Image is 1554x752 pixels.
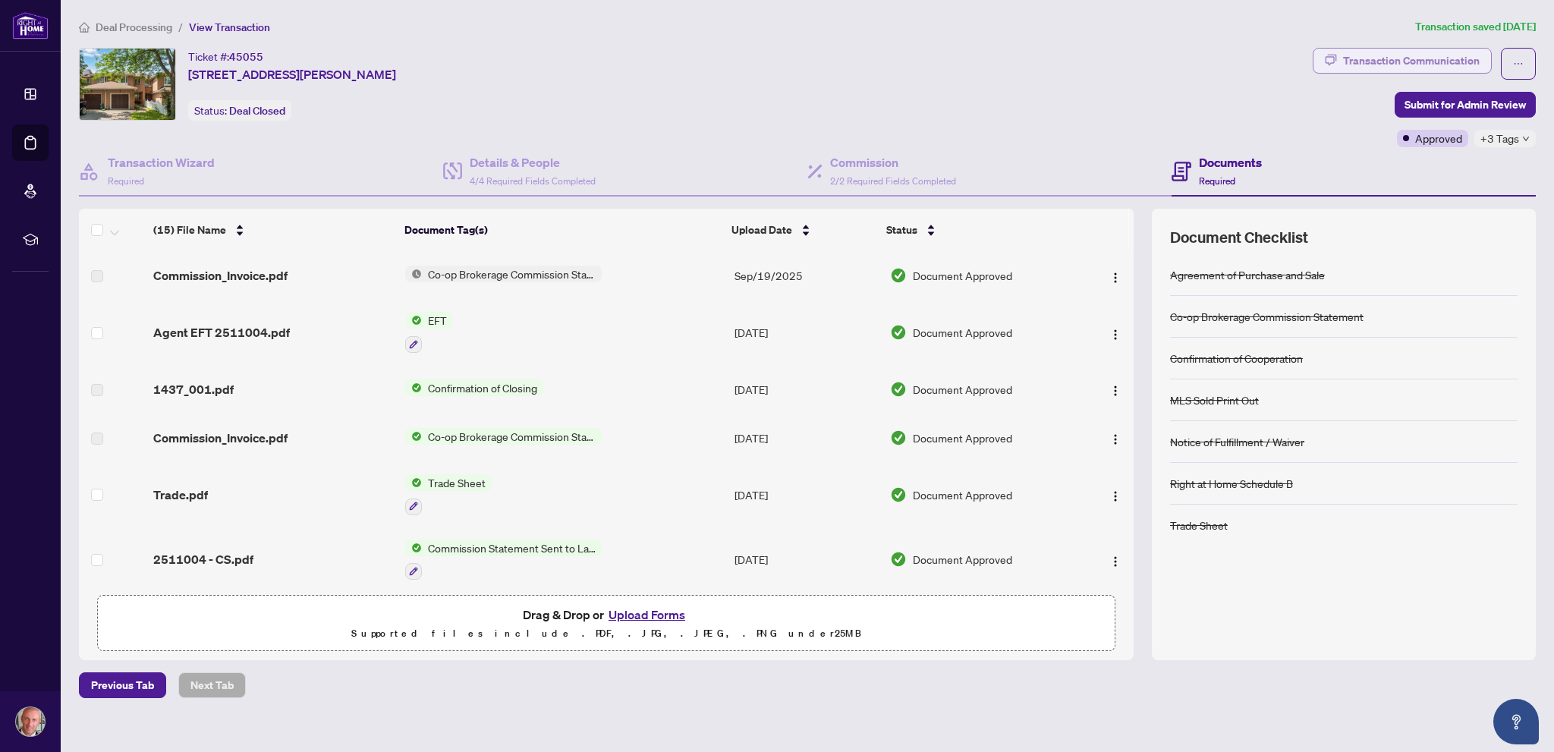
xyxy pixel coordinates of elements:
span: Document Approved [913,551,1012,568]
h4: Documents [1199,153,1262,171]
span: Document Checklist [1170,227,1308,248]
td: [DATE] [728,365,884,414]
th: (15) File Name [147,209,398,251]
div: Co-op Brokerage Commission Statement [1170,308,1364,325]
span: Drag & Drop orUpload FormsSupported files include .PDF, .JPG, .JPEG, .PNG under25MB [98,596,1115,652]
p: Supported files include .PDF, .JPG, .JPEG, .PNG under 25 MB [107,625,1106,643]
span: Status [886,222,917,238]
img: Logo [1109,490,1121,502]
span: 4/4 Required Fields Completed [470,175,596,187]
img: Document Status [890,486,907,503]
span: Document Approved [913,324,1012,341]
button: Open asap [1493,699,1539,744]
article: Transaction saved [DATE] [1415,18,1536,36]
span: Commission Statement Sent to Lawyer [422,540,602,556]
img: Status Icon [405,379,422,396]
th: Upload Date [725,209,881,251]
div: Domain Overview [58,90,136,99]
span: ellipsis [1513,58,1524,69]
h4: Transaction Wizard [108,153,215,171]
span: Document Approved [913,486,1012,503]
img: tab_keywords_by_traffic_grey.svg [151,88,163,100]
button: Status IconTrade Sheet [405,474,492,515]
div: Confirmation of Cooperation [1170,350,1303,367]
td: [DATE] [728,300,884,365]
button: Upload Forms [604,605,690,625]
button: Logo [1103,547,1128,571]
button: Previous Tab [79,672,166,698]
button: Status IconConfirmation of Closing [405,379,543,396]
img: Document Status [890,551,907,568]
span: Confirmation of Closing [422,379,543,396]
button: Status IconCo-op Brokerage Commission Statement [405,428,602,445]
img: Document Status [890,267,907,284]
span: down [1522,135,1530,143]
img: Logo [1109,272,1121,284]
div: Trade Sheet [1170,517,1228,533]
li: / [178,18,183,36]
button: Status IconCo-op Brokerage Commission Statement [405,266,602,282]
div: Agreement of Purchase and Sale [1170,266,1325,283]
span: View Transaction [189,20,270,34]
img: Profile Icon [16,707,45,736]
td: Sep/19/2025 [728,251,884,300]
td: [DATE] [728,462,884,527]
span: Commission_Invoice.pdf [153,429,288,447]
button: Next Tab [178,672,246,698]
button: Transaction Communication [1313,48,1492,74]
img: Document Status [890,324,907,341]
img: Status Icon [405,540,422,556]
span: Required [108,175,144,187]
img: website_grey.svg [24,39,36,52]
span: Deal Processing [96,20,172,34]
span: Previous Tab [91,673,154,697]
h4: Details & People [470,153,596,171]
span: Trade Sheet [422,474,492,491]
span: Document Approved [913,267,1012,284]
img: logo_orange.svg [24,24,36,36]
span: Trade.pdf [153,486,208,504]
img: tab_domain_overview_orange.svg [41,88,53,100]
th: Document Tag(s) [398,209,725,251]
td: [DATE] [728,527,884,593]
span: Co-op Brokerage Commission Statement [422,428,602,445]
img: Logo [1109,433,1121,445]
span: Commission_Invoice.pdf [153,266,288,285]
button: Submit for Admin Review [1395,92,1536,118]
div: Right at Home Schedule B [1170,475,1293,492]
div: Notice of Fulfillment / Waiver [1170,433,1304,450]
span: Required [1199,175,1235,187]
span: home [79,22,90,33]
span: (15) File Name [153,222,226,238]
img: Document Status [890,429,907,446]
img: Document Status [890,381,907,398]
button: Status IconCommission Statement Sent to Lawyer [405,540,602,581]
img: IMG-X12226084_1.jpg [80,49,175,120]
button: Status IconEFT [405,312,453,353]
button: Logo [1103,483,1128,507]
span: Document Approved [913,381,1012,398]
span: Submit for Admin Review [1405,93,1526,117]
span: Approved [1415,130,1462,146]
span: +3 Tags [1480,130,1519,147]
div: Status: [188,100,291,121]
span: 2/2 Required Fields Completed [830,175,956,187]
span: 1437_001.pdf [153,380,234,398]
span: [STREET_ADDRESS][PERSON_NAME] [188,65,396,83]
h4: Commission [830,153,956,171]
button: Logo [1103,320,1128,345]
img: Logo [1109,329,1121,341]
span: Co-op Brokerage Commission Statement [422,266,602,282]
img: Logo [1109,555,1121,568]
span: Drag & Drop or [523,605,690,625]
img: Status Icon [405,312,422,329]
div: MLS Sold Print Out [1170,392,1259,408]
div: Domain: [PERSON_NAME][DOMAIN_NAME] [39,39,251,52]
th: Status [880,209,1074,251]
img: Status Icon [405,428,422,445]
span: Document Approved [913,429,1012,446]
div: v 4.0.25 [42,24,74,36]
span: 2511004 - CS.pdf [153,550,253,568]
img: Status Icon [405,474,422,491]
img: logo [12,11,49,39]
